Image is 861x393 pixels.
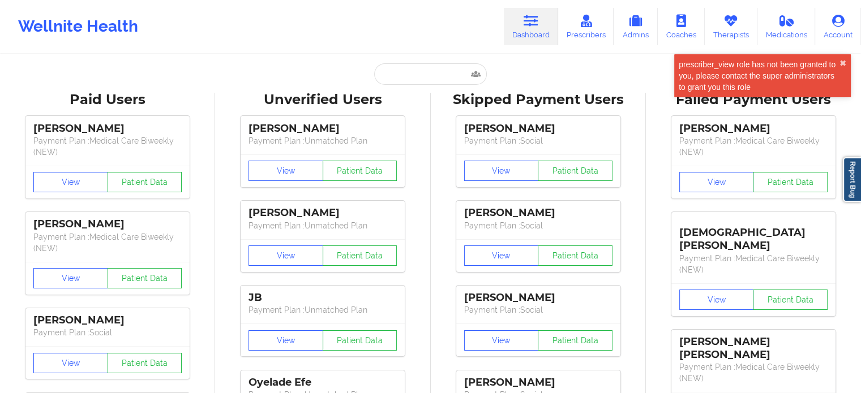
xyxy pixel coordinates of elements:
button: Patient Data [323,245,397,266]
div: [PERSON_NAME] [464,376,612,389]
p: Payment Plan : Medical Care Biweekly (NEW) [33,231,182,254]
button: Patient Data [108,172,182,192]
div: [PERSON_NAME] [33,122,182,135]
p: Payment Plan : Social [33,327,182,338]
button: close [839,59,846,68]
button: View [33,268,108,288]
div: prescriber_view role has not been granted to you, please contact the super administrators to gran... [679,59,839,93]
button: View [249,245,323,266]
div: [PERSON_NAME] [249,206,397,219]
p: Payment Plan : Medical Care Biweekly (NEW) [679,135,828,158]
div: [PERSON_NAME] [464,206,612,219]
button: View [249,161,323,181]
p: Payment Plan : Social [464,135,612,146]
button: Patient Data [323,161,397,181]
p: Payment Plan : Social [464,220,612,231]
p: Payment Plan : Medical Care Biweekly (NEW) [33,135,182,158]
div: [PERSON_NAME] [33,314,182,327]
a: Dashboard [504,8,558,45]
div: [PERSON_NAME] [464,122,612,135]
button: View [464,161,539,181]
p: Payment Plan : Social [464,304,612,316]
button: View [33,172,108,192]
div: [PERSON_NAME] [33,218,182,231]
button: Patient Data [323,330,397,351]
div: JB [249,291,397,304]
a: Prescribers [558,8,614,45]
div: [PERSON_NAME] [249,122,397,135]
div: Unverified Users [223,91,422,109]
p: Payment Plan : Medical Care Biweekly (NEW) [679,361,828,384]
a: Admins [614,8,658,45]
div: Failed Payment Users [654,91,853,109]
div: Paid Users [8,91,207,109]
button: Patient Data [753,290,828,310]
button: View [249,330,323,351]
div: Skipped Payment Users [439,91,638,109]
button: View [679,290,754,310]
div: [PERSON_NAME] [PERSON_NAME] [679,335,828,361]
button: Patient Data [108,268,182,288]
div: [PERSON_NAME] [464,291,612,304]
button: Patient Data [108,353,182,373]
button: View [679,172,754,192]
div: [PERSON_NAME] [679,122,828,135]
p: Payment Plan : Medical Care Biweekly (NEW) [679,253,828,275]
button: Patient Data [753,172,828,192]
button: Patient Data [538,161,612,181]
a: Coaches [658,8,705,45]
p: Payment Plan : Unmatched Plan [249,135,397,146]
button: View [33,353,108,373]
button: View [464,245,539,266]
div: Oyelade Efe [249,376,397,389]
p: Payment Plan : Unmatched Plan [249,220,397,231]
a: Report Bug [843,157,861,202]
button: Patient Data [538,330,612,351]
p: Payment Plan : Unmatched Plan [249,304,397,316]
div: [DEMOGRAPHIC_DATA][PERSON_NAME] [679,218,828,252]
button: Patient Data [538,245,612,266]
button: View [464,330,539,351]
